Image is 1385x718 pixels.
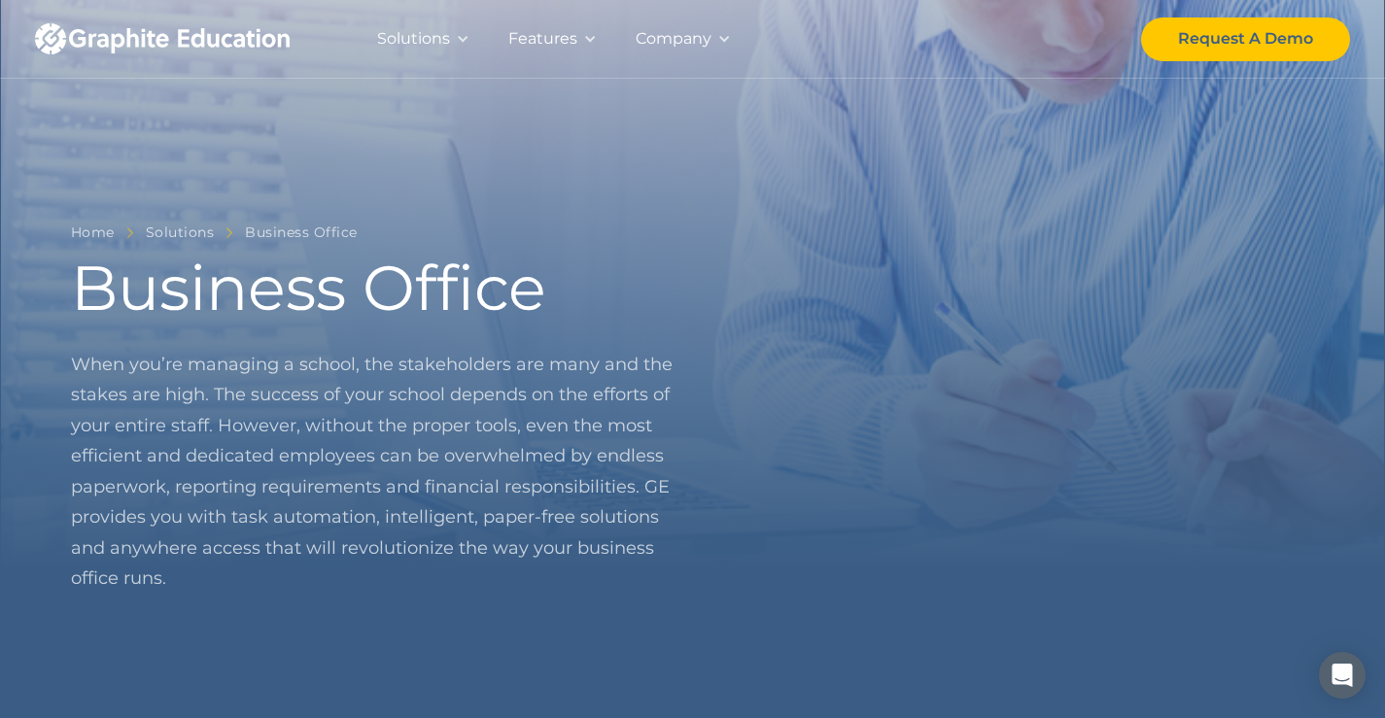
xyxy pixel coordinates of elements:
h1: Business Office [71,256,693,319]
a: Home [71,221,115,245]
div: Features [508,25,577,52]
div: Open Intercom Messenger [1319,652,1366,699]
div: Request A Demo [1178,25,1313,52]
a: Business Office [245,221,358,245]
div: Solutions [377,25,450,52]
p: When you’re managing a school, the stakeholders are many and the stakes are high. The success of ... [71,350,693,595]
div: Company [636,25,711,52]
a: Request A Demo [1141,17,1350,61]
a: Solutions [146,221,215,245]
